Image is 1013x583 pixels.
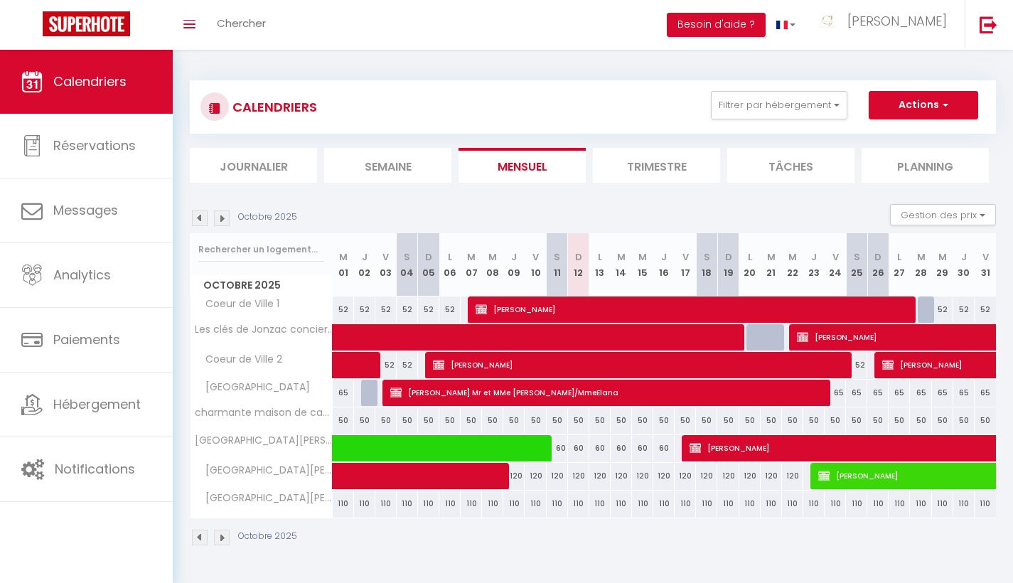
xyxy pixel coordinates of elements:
div: 120 [739,463,761,489]
th: 30 [953,233,975,296]
abbr: V [982,250,989,264]
li: Semaine [324,148,451,183]
th: 05 [418,233,439,296]
div: 110 [589,491,611,517]
abbr: D [425,250,432,264]
span: Notifications [55,460,135,478]
abbr: M [788,250,797,264]
abbr: M [917,250,926,264]
div: 50 [354,407,375,434]
div: 52 [333,296,354,323]
div: 110 [611,491,632,517]
abbr: V [382,250,389,264]
abbr: J [511,250,517,264]
abbr: L [448,250,452,264]
div: 110 [782,491,803,517]
div: 52 [439,296,461,323]
div: 110 [803,491,825,517]
th: 25 [846,233,867,296]
p: Octobre 2025 [238,210,297,224]
abbr: L [598,250,602,264]
div: 50 [739,407,761,434]
div: 110 [525,491,546,517]
abbr: M [339,250,348,264]
abbr: V [532,250,539,264]
img: ... [817,15,838,28]
div: 65 [932,380,953,406]
span: Les clés de Jonzac conciergerie Carré des Antilles [193,324,335,335]
div: 110 [739,491,761,517]
abbr: M [767,250,776,264]
abbr: J [661,250,667,264]
span: charmante maison de campagne [193,407,335,418]
th: 04 [397,233,418,296]
div: 110 [867,491,889,517]
div: 50 [525,407,546,434]
abbr: D [575,250,582,264]
abbr: D [874,250,881,264]
li: Tâches [727,148,854,183]
abbr: S [704,250,710,264]
th: 24 [825,233,846,296]
div: 120 [675,463,696,489]
div: 110 [975,491,996,517]
th: 19 [717,233,739,296]
th: 21 [761,233,782,296]
th: 11 [547,233,568,296]
div: 50 [803,407,825,434]
th: 16 [653,233,675,296]
img: Super Booking [43,11,130,36]
abbr: D [725,250,732,264]
abbr: S [554,250,560,264]
div: 110 [632,491,653,517]
div: 65 [953,380,975,406]
th: 06 [439,233,461,296]
div: 50 [461,407,482,434]
th: 12 [568,233,589,296]
th: 26 [867,233,889,296]
div: 52 [932,296,953,323]
li: Mensuel [459,148,586,183]
th: 09 [503,233,525,296]
p: Octobre 2025 [238,530,297,543]
div: 50 [547,407,568,434]
div: 52 [846,352,867,378]
div: 110 [375,491,397,517]
th: 03 [375,233,397,296]
th: 10 [525,233,546,296]
div: 50 [611,407,632,434]
span: [GEOGRAPHIC_DATA][PERSON_NAME] Champlain [193,463,335,478]
div: 50 [589,407,611,434]
div: 110 [932,491,953,517]
th: 18 [696,233,717,296]
div: 110 [675,491,696,517]
th: 22 [782,233,803,296]
li: Journalier [190,148,317,183]
th: 28 [910,233,931,296]
th: 17 [675,233,696,296]
div: 110 [397,491,418,517]
div: 65 [333,380,354,406]
span: Coeur de Ville 2 [193,352,286,368]
div: 110 [825,491,846,517]
div: 120 [696,463,717,489]
span: [PERSON_NAME] [433,351,845,378]
div: 65 [910,380,931,406]
div: 110 [354,491,375,517]
abbr: M [617,250,626,264]
span: [PERSON_NAME] Mr et MMe [PERSON_NAME]/MmeElana [390,379,824,406]
div: 52 [975,296,996,323]
div: 110 [696,491,717,517]
div: 110 [418,491,439,517]
div: 110 [439,491,461,517]
span: Octobre 2025 [191,275,332,296]
div: 110 [953,491,975,517]
div: 50 [397,407,418,434]
span: [GEOGRAPHIC_DATA][PERSON_NAME] [GEOGRAPHIC_DATA] [193,491,335,506]
div: 110 [503,491,525,517]
th: 31 [975,233,996,296]
div: 50 [975,407,996,434]
div: 110 [333,491,354,517]
th: 13 [589,233,611,296]
div: 110 [653,491,675,517]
